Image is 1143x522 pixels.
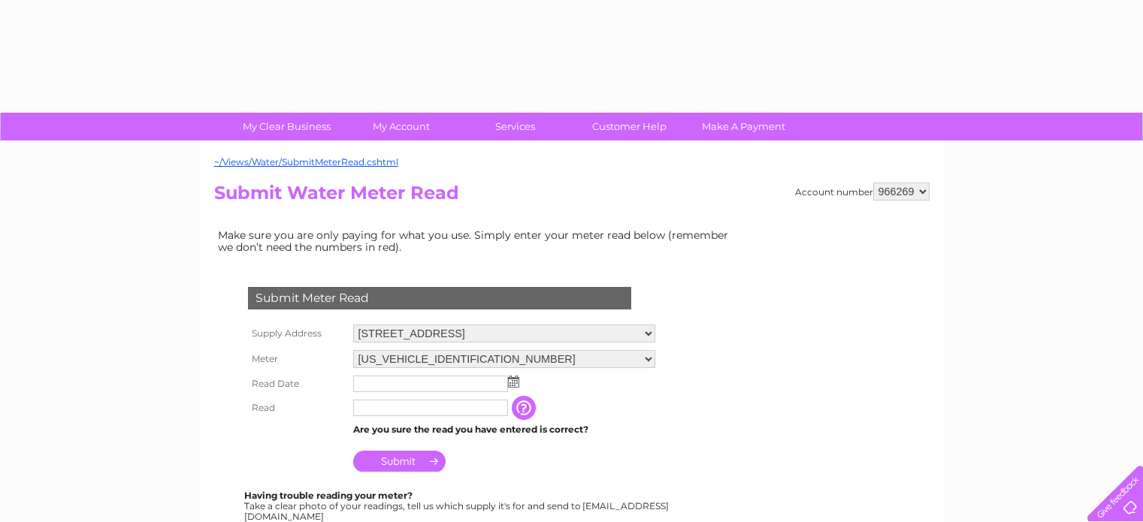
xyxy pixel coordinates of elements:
a: My Clear Business [225,113,349,140]
input: Submit [353,451,446,472]
th: Read Date [244,372,349,396]
a: Services [453,113,577,140]
a: ~/Views/Water/SubmitMeterRead.cshtml [214,156,398,167]
th: Meter [244,346,349,372]
div: Account number [795,183,930,201]
a: Customer Help [567,113,691,140]
b: Having trouble reading your meter? [244,490,413,501]
th: Read [244,396,349,420]
div: Submit Meter Read [248,287,631,309]
h2: Submit Water Meter Read [214,183,930,211]
a: Make A Payment [682,113,806,140]
td: Make sure you are only paying for what you use. Simply enter your meter read below (remember we d... [214,225,740,257]
input: Information [512,396,539,420]
th: Supply Address [244,321,349,346]
a: My Account [339,113,463,140]
div: Take a clear photo of your readings, tell us which supply it's for and send to [EMAIL_ADDRESS][DO... [244,490,671,521]
td: Are you sure the read you have entered is correct? [349,420,659,439]
img: ... [508,376,519,388]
